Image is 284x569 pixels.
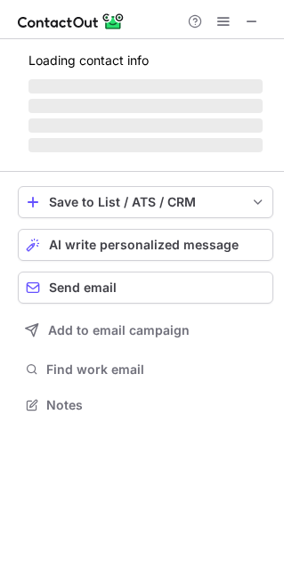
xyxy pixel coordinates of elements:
[18,357,273,382] button: Find work email
[18,11,125,32] img: ContactOut v5.3.10
[18,272,273,304] button: Send email
[49,195,242,209] div: Save to List / ATS / CRM
[18,229,273,261] button: AI write personalized message
[28,99,263,113] span: ‌
[48,323,190,337] span: Add to email campaign
[18,314,273,346] button: Add to email campaign
[28,138,263,152] span: ‌
[18,393,273,418] button: Notes
[28,118,263,133] span: ‌
[28,53,263,68] p: Loading contact info
[18,186,273,218] button: save-profile-one-click
[28,79,263,93] span: ‌
[46,362,266,378] span: Find work email
[49,238,239,252] span: AI write personalized message
[49,280,117,295] span: Send email
[46,397,266,413] span: Notes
